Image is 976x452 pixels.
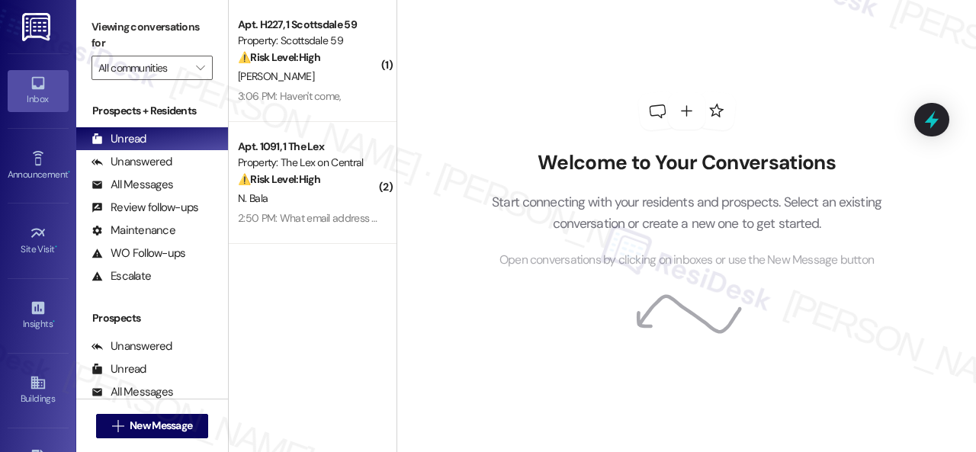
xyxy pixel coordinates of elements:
[91,338,172,354] div: Unanswered
[238,33,379,49] div: Property: Scottsdale 59
[130,418,192,434] span: New Message
[238,139,379,155] div: Apt. 1091, 1 The Lex
[68,167,70,178] span: •
[238,191,268,205] span: N. Bala
[238,211,466,225] div: 2:50 PM: What email address are you sending it to?
[91,245,185,261] div: WO Follow-ups
[8,220,69,261] a: Site Visit •
[238,172,320,186] strong: ⚠️ Risk Level: High
[91,384,173,400] div: All Messages
[238,17,379,33] div: Apt. H227, 1 Scottsdale 59
[91,200,198,216] div: Review follow-ups
[238,50,320,64] strong: ⚠️ Risk Level: High
[91,131,146,147] div: Unread
[469,191,905,235] p: Start connecting with your residents and prospects. Select an existing conversation or create a n...
[469,151,905,175] h2: Welcome to Your Conversations
[98,56,188,80] input: All communities
[91,15,213,56] label: Viewing conversations for
[8,295,69,336] a: Insights •
[22,13,53,41] img: ResiDesk Logo
[91,268,151,284] div: Escalate
[238,155,379,171] div: Property: The Lex on Central
[8,70,69,111] a: Inbox
[91,154,172,170] div: Unanswered
[76,103,228,119] div: Prospects + Residents
[196,62,204,74] i: 
[91,361,146,377] div: Unread
[238,69,314,83] span: [PERSON_NAME]
[499,251,874,270] span: Open conversations by clicking on inboxes or use the New Message button
[8,370,69,411] a: Buildings
[96,414,209,438] button: New Message
[238,89,342,103] div: 3:06 PM: Haven't come,
[112,420,124,432] i: 
[91,177,173,193] div: All Messages
[53,316,55,327] span: •
[55,242,57,252] span: •
[76,310,228,326] div: Prospects
[91,223,175,239] div: Maintenance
